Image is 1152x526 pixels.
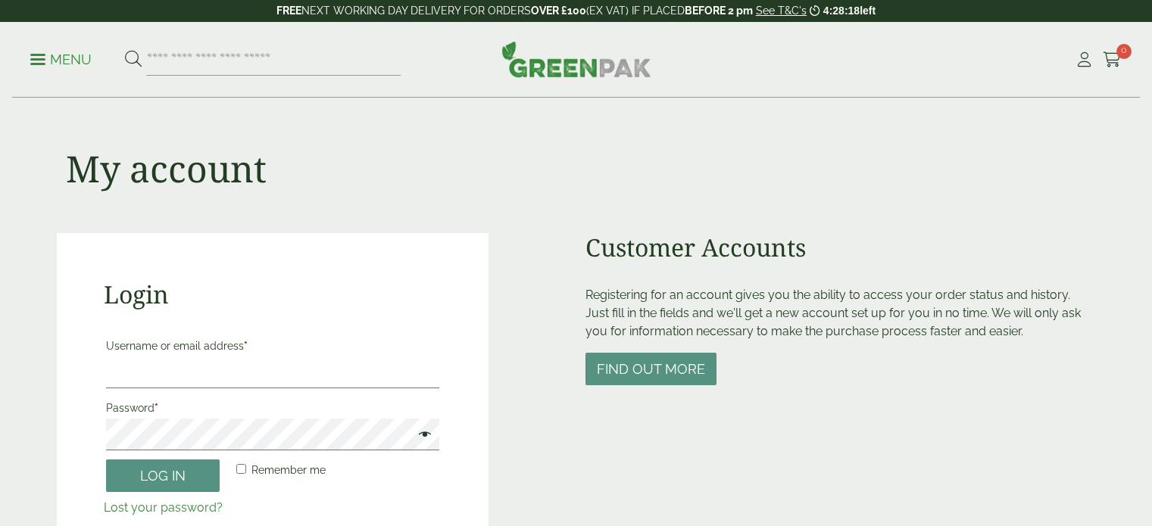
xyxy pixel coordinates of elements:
[756,5,807,17] a: See T&C's
[531,5,586,17] strong: OVER £100
[104,500,223,515] a: Lost your password?
[1103,48,1122,71] a: 0
[1116,44,1132,59] span: 0
[585,363,716,377] a: Find out more
[106,397,440,419] label: Password
[104,280,442,309] h2: Login
[66,147,267,191] h1: My account
[106,335,440,356] label: Username or email address
[30,51,92,66] a: Menu
[1075,52,1094,67] i: My Account
[585,353,716,385] button: Find out more
[860,5,876,17] span: left
[585,286,1095,341] p: Registering for an account gives you the ability to access your order status and history. Just fi...
[106,459,220,492] button: Log in
[276,5,301,17] strong: FREE
[823,5,860,17] span: 4:28:18
[251,464,326,476] span: Remember me
[236,464,246,474] input: Remember me
[685,5,753,17] strong: BEFORE 2 pm
[501,41,651,77] img: GreenPak Supplies
[585,233,1095,262] h2: Customer Accounts
[1103,52,1122,67] i: Cart
[30,51,92,69] p: Menu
